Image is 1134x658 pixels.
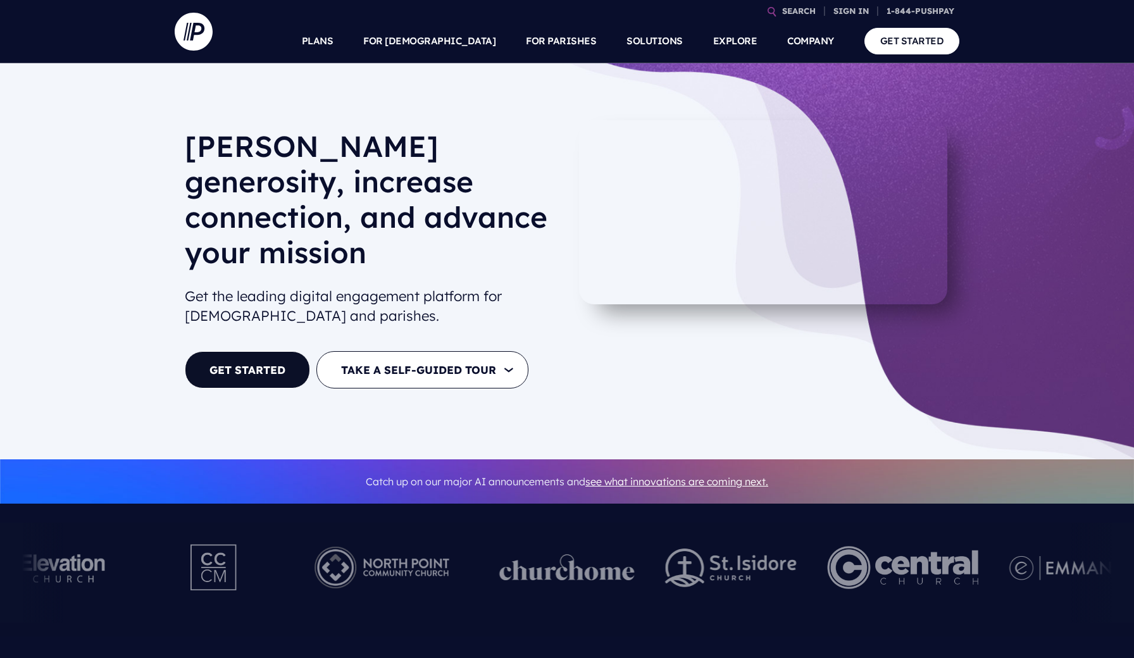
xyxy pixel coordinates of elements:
a: FOR PARISHES [526,19,596,63]
img: pp_logos_2 [665,549,797,587]
a: EXPLORE [713,19,757,63]
img: pp_logos_1 [499,554,635,581]
h2: Get the leading digital engagement platform for [DEMOGRAPHIC_DATA] and parishes. [185,282,557,331]
a: GET STARTED [864,28,960,54]
img: Central Church Henderson NV [827,533,978,602]
img: Pushpay_Logo__CCM [165,533,265,602]
p: Catch up on our major AI announcements and [185,468,949,496]
a: GET STARTED [185,351,310,388]
a: COMPANY [787,19,834,63]
a: FOR [DEMOGRAPHIC_DATA] [363,19,495,63]
img: Pushpay_Logo__NorthPoint [295,533,469,602]
a: PLANS [302,19,333,63]
a: see what innovations are coming next. [585,475,768,488]
h1: [PERSON_NAME] generosity, increase connection, and advance your mission [185,128,557,280]
button: TAKE A SELF-GUIDED TOUR [316,351,528,388]
a: SOLUTIONS [626,19,683,63]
